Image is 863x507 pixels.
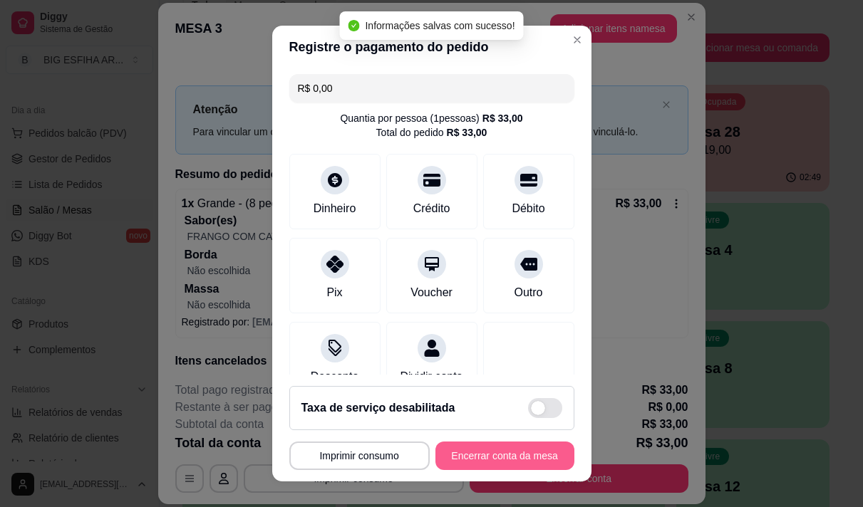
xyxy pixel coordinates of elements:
[435,441,574,470] button: Encerrar conta da mesa
[410,284,453,301] div: Voucher
[326,284,342,301] div: Pix
[365,20,515,31] span: Informações salvas com sucesso!
[348,20,359,31] span: check-circle
[314,200,356,217] div: Dinheiro
[298,74,566,103] input: Ex.: hambúrguer de cordeiro
[301,399,455,417] h2: Taxa de serviço desabilitada
[272,26,591,68] header: Registre o pagamento do pedido
[340,111,522,125] div: Quantia por pessoa ( 1 pessoas)
[400,368,462,385] div: Dividir conta
[512,200,544,217] div: Débito
[289,441,430,470] button: Imprimir consumo
[566,28,589,51] button: Close
[514,284,542,301] div: Outro
[311,368,359,385] div: Desconto
[482,111,523,125] div: R$ 33,00
[376,125,487,140] div: Total do pedido
[413,200,450,217] div: Crédito
[447,125,487,140] div: R$ 33,00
